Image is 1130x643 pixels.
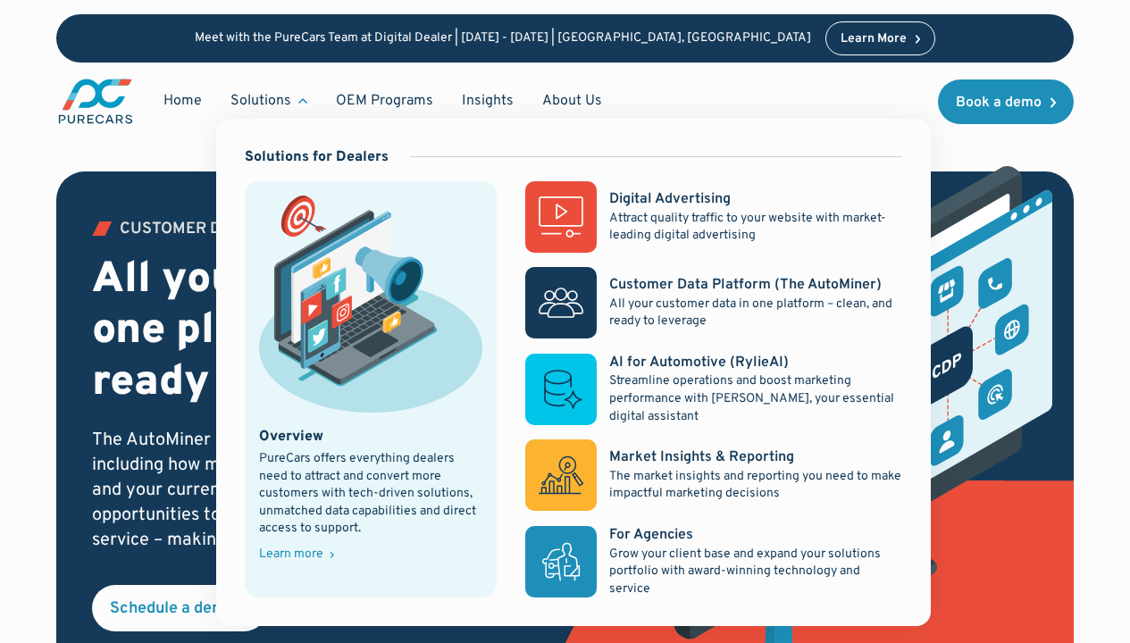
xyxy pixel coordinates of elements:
[609,447,794,467] div: Market Insights & Reporting
[259,450,482,538] div: PureCars offers everything dealers need to attract and convert more customers with tech-driven so...
[216,119,931,627] nav: Solutions
[938,79,1074,124] a: Book a demo
[92,585,267,631] a: Schedule a demo
[609,189,731,209] div: Digital Advertising
[609,210,902,245] p: Attract quality traffic to your website with market-leading digital advertising
[609,275,882,295] div: Customer Data Platform (The AutoMiner)
[525,439,902,511] a: Market Insights & ReportingThe market insights and reporting you need to make impactful marketing...
[92,428,632,553] p: The AutoMiner gives you a snapshot of your customer data, including how many records we’ve cleans...
[245,147,389,167] div: Solutions for Dealers
[609,296,902,330] p: All your customer data in one platform – clean, and ready to leverage
[841,33,907,46] div: Learn More
[259,548,323,561] div: Learn more
[825,21,936,55] a: Learn More
[245,181,497,597] a: marketing illustration showing social media channels and campaignsOverviewPureCars offers everyth...
[609,468,902,503] p: The market insights and reporting you need to make impactful marketing decisions
[195,31,811,46] p: Meet with the PureCars Team at Digital Dealer | [DATE] - [DATE] | [GEOGRAPHIC_DATA], [GEOGRAPHIC_...
[230,91,291,111] div: Solutions
[110,601,235,617] div: Schedule a demo
[56,77,135,126] a: main
[609,353,789,372] div: AI for Automotive (RylieAI)
[322,84,448,118] a: OEM Programs
[56,77,135,126] img: purecars logo
[92,255,632,410] h2: All your customer data in one platform – clean, and ready to use
[956,96,1042,110] div: Book a demo
[259,427,323,447] div: Overview
[609,525,693,545] div: For Agencies
[525,267,902,338] a: Customer Data Platform (The AutoMiner)All your customer data in one platform – clean, and ready t...
[149,84,216,118] a: Home
[525,353,902,425] a: AI for Automotive (RylieAI)Streamline operations and boost marketing performance with [PERSON_NAM...
[120,221,479,238] div: Customer Data PLATFORM (The Autominer)
[609,546,902,598] p: Grow your client base and expand your solutions portfolio with award-winning technology and service
[525,525,902,597] a: For AgenciesGrow your client base and expand your solutions portfolio with award-winning technolo...
[448,84,528,118] a: Insights
[259,196,482,412] img: marketing illustration showing social media channels and campaigns
[609,372,902,425] p: Streamline operations and boost marketing performance with [PERSON_NAME], your essential digital ...
[525,181,902,253] a: Digital AdvertisingAttract quality traffic to your website with market-leading digital advertising
[216,84,322,118] div: Solutions
[528,84,616,118] a: About Us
